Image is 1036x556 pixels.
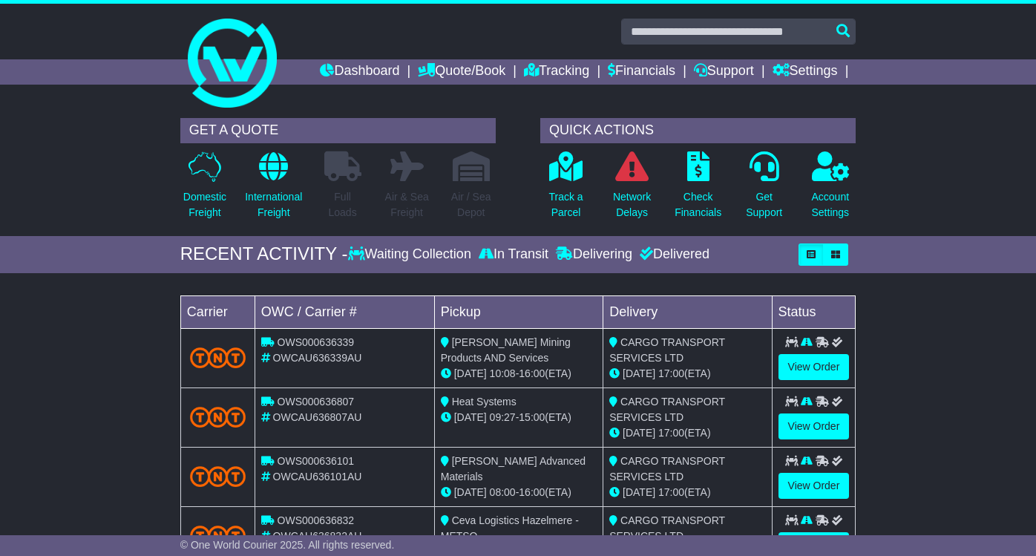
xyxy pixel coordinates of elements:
[180,295,255,328] td: Carrier
[452,396,517,408] span: Heat Systems
[180,118,496,143] div: GET A QUOTE
[273,352,362,364] span: OWCAU636339AU
[441,514,579,542] span: Ceva Logistics Hazelmere - METSO
[454,486,487,498] span: [DATE]
[609,396,725,423] span: CARGO TRANSPORT SERVICES LTD
[658,486,684,498] span: 17:00
[519,411,545,423] span: 15:00
[451,189,491,220] p: Air / Sea Depot
[778,354,850,380] a: View Order
[745,151,783,229] a: GetSupport
[613,189,651,220] p: Network Delays
[603,295,772,328] td: Delivery
[490,486,516,498] span: 08:00
[385,189,429,220] p: Air & Sea Freight
[183,189,226,220] p: Domestic Freight
[190,466,246,486] img: TNT_Domestic.png
[180,539,395,551] span: © One World Courier 2025. All rights reserved.
[273,471,362,483] span: OWCAU636101AU
[441,455,586,483] span: [PERSON_NAME] Advanced Materials
[623,427,655,439] span: [DATE]
[273,530,362,542] span: OWCAU636832AU
[548,189,583,220] p: Track a Parcel
[320,59,399,85] a: Dashboard
[441,410,597,425] div: - (ETA)
[524,59,589,85] a: Tracking
[278,336,355,348] span: OWS000636339
[180,243,348,265] div: RECENT ACTIVITY -
[636,246,709,263] div: Delivered
[490,367,516,379] span: 10:08
[778,473,850,499] a: View Order
[183,151,227,229] a: DomesticFreight
[475,246,552,263] div: In Transit
[540,118,856,143] div: QUICK ACTIONS
[609,485,765,500] div: (ETA)
[454,367,487,379] span: [DATE]
[609,455,725,483] span: CARGO TRANSPORT SERVICES LTD
[674,151,722,229] a: CheckFinancials
[278,455,355,467] span: OWS000636101
[434,295,603,328] td: Pickup
[675,189,721,220] p: Check Financials
[490,411,516,423] span: 09:27
[609,366,765,382] div: (ETA)
[244,151,303,229] a: InternationalFreight
[772,295,856,328] td: Status
[348,246,475,263] div: Waiting Collection
[548,151,583,229] a: Track aParcel
[278,396,355,408] span: OWS000636807
[190,407,246,427] img: TNT_Domestic.png
[441,336,571,364] span: [PERSON_NAME] Mining Products AND Services
[441,366,597,382] div: - (ETA)
[278,514,355,526] span: OWS000636832
[609,425,765,441] div: (ETA)
[190,347,246,367] img: TNT_Domestic.png
[519,367,545,379] span: 16:00
[441,485,597,500] div: - (ETA)
[609,336,725,364] span: CARGO TRANSPORT SERVICES LTD
[778,413,850,439] a: View Order
[609,514,725,542] span: CARGO TRANSPORT SERVICES LTD
[519,486,545,498] span: 16:00
[552,246,636,263] div: Delivering
[658,367,684,379] span: 17:00
[190,526,246,546] img: TNT_Domestic.png
[658,427,684,439] span: 17:00
[418,59,505,85] a: Quote/Book
[454,411,487,423] span: [DATE]
[245,189,302,220] p: International Freight
[811,189,849,220] p: Account Settings
[255,295,434,328] td: OWC / Carrier #
[810,151,850,229] a: AccountSettings
[324,189,361,220] p: Full Loads
[623,486,655,498] span: [DATE]
[694,59,754,85] a: Support
[608,59,675,85] a: Financials
[746,189,782,220] p: Get Support
[623,367,655,379] span: [DATE]
[773,59,838,85] a: Settings
[612,151,652,229] a: NetworkDelays
[273,411,362,423] span: OWCAU636807AU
